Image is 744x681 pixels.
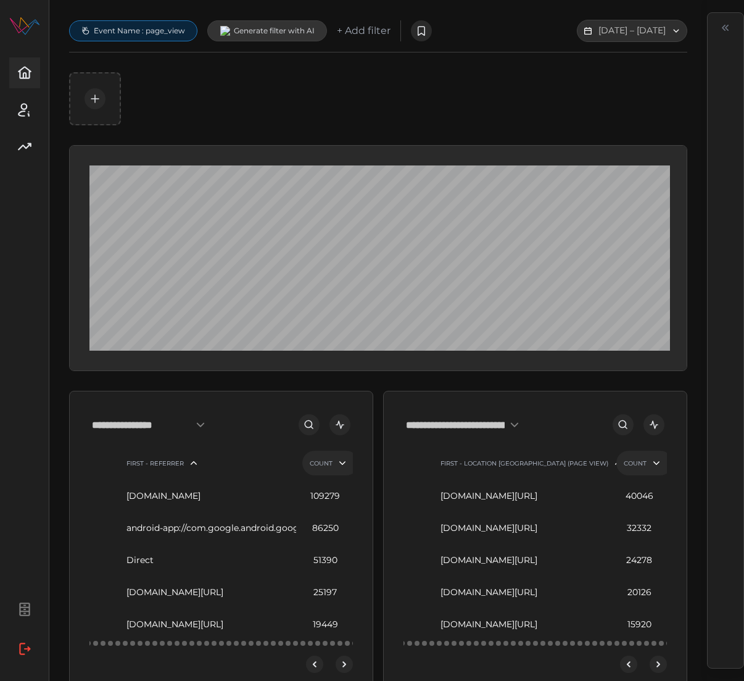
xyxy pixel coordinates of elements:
[648,454,665,472] button: Sort
[440,577,604,609] div: [DOMAIN_NAME][URL]
[296,512,355,545] div: 86250
[577,20,687,42] button: [DATE] – [DATE]
[310,459,333,467] div: Count
[126,480,290,512] div: [DOMAIN_NAME]
[643,414,664,435] button: open dashboard
[613,414,634,435] button: search
[334,454,351,472] button: Sort
[624,459,647,467] div: Count
[440,512,604,545] div: [DOMAIN_NAME][URL]
[85,88,105,109] button: save predicate
[296,545,355,577] div: 51390
[650,656,667,673] button: next-page
[126,609,290,641] div: [DOMAIN_NAME][URL]
[440,459,608,467] div: First - Location [GEOGRAPHIC_DATA] (Page View)
[440,609,604,641] div: [DOMAIN_NAME][URL]
[610,609,669,641] div: 15920
[610,480,669,512] div: 40046
[126,512,290,545] div: android-app://com.google.android.googlequicksearchbox
[329,414,350,435] button: open dashboard
[296,609,355,641] div: 19449
[610,545,669,577] div: 24278
[296,480,355,512] div: 109279
[126,545,290,577] div: Direct
[306,656,323,673] button: previous-page
[411,20,432,41] button: save predicate
[296,577,355,609] div: 25197
[220,26,230,36] img: AI
[440,545,604,577] div: [DOMAIN_NAME][URL]
[620,656,637,673] button: previous-page
[336,656,353,673] button: next-page
[440,480,604,512] div: [DOMAIN_NAME][URL]
[717,19,734,36] button: Expand chat panel
[610,512,669,545] div: 32332
[337,23,391,39] p: + Add filter
[126,459,184,467] div: First - Referrer
[94,26,185,36] span: Event Name : page_view
[610,577,669,609] div: 20126
[126,577,290,609] div: [DOMAIN_NAME][URL]
[234,26,315,36] p: Generate filter with AI
[299,414,320,435] button: search
[185,454,202,472] button: Sort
